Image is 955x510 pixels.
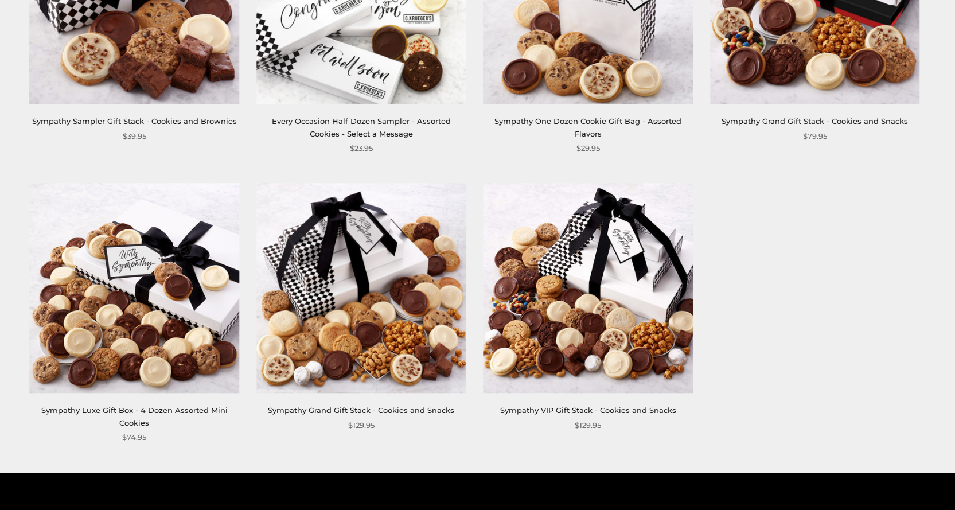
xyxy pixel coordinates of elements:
[494,116,681,138] a: Sympathy One Dozen Cookie Gift Bag - Assorted Flavors
[272,116,451,138] a: Every Occasion Half Dozen Sampler - Assorted Cookies - Select a Message
[32,116,237,126] a: Sympathy Sampler Gift Stack - Cookies and Brownies
[803,130,827,142] span: $79.95
[576,142,600,154] span: $29.95
[268,406,454,415] a: Sympathy Grand Gift Stack - Cookies and Snacks
[256,184,466,393] img: Sympathy Grand Gift Stack - Cookies and Snacks
[575,419,601,431] span: $129.95
[30,184,239,393] img: Sympathy Luxe Gift Box - 4 Dozen Assorted Mini Cookies
[348,419,375,431] span: $129.95
[350,142,373,154] span: $23.95
[123,130,146,142] span: $39.95
[500,406,676,415] a: Sympathy VIP Gift Stack - Cookies and Snacks
[722,116,908,126] a: Sympathy Grand Gift Stack - Cookies and Snacks
[122,431,146,443] span: $74.95
[484,184,693,393] img: Sympathy VIP Gift Stack - Cookies and Snacks
[41,406,228,427] a: Sympathy Luxe Gift Box - 4 Dozen Assorted Mini Cookies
